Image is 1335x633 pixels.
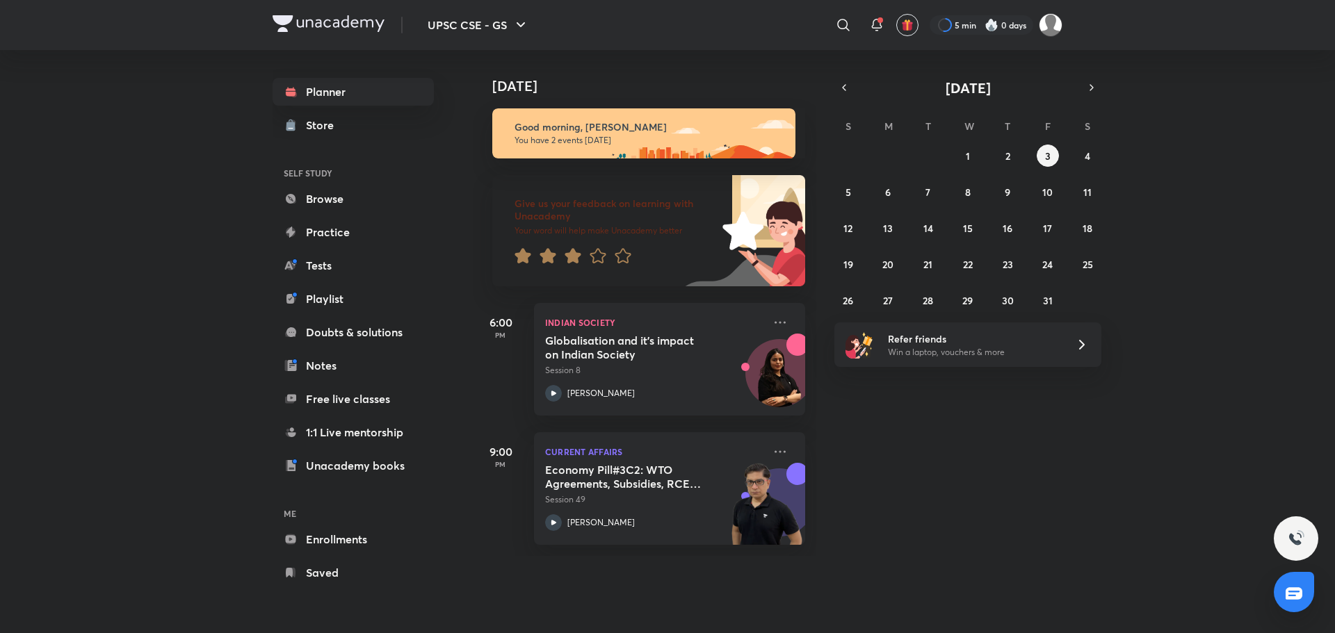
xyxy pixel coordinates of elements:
img: avatar [901,19,914,31]
h5: Globalisation and it's impact on Indian Society [545,334,718,361]
abbr: October 16, 2025 [1003,222,1012,235]
button: October 5, 2025 [837,181,859,203]
a: Notes [273,352,434,379]
img: ADITYA [1039,13,1062,37]
a: Free live classes [273,385,434,413]
p: Session 49 [545,493,763,506]
abbr: Tuesday [925,120,931,133]
p: [PERSON_NAME] [567,516,635,529]
p: Your word will help make Unacademy better [515,225,718,236]
button: October 22, 2025 [957,253,979,275]
abbr: October 2, 2025 [1005,149,1010,163]
abbr: October 29, 2025 [962,294,973,307]
button: October 18, 2025 [1076,217,1099,239]
button: October 24, 2025 [1037,253,1059,275]
p: PM [473,331,528,339]
abbr: October 27, 2025 [883,294,893,307]
button: October 26, 2025 [837,289,859,311]
img: feedback_image [675,175,805,286]
h5: 6:00 [473,314,528,331]
h5: 9:00 [473,443,528,460]
h5: Economy Pill#3C2: WTO Agreements, Subsidies, RCEP, FTA, G20, G7 & other intl groupings [545,463,718,491]
button: October 17, 2025 [1037,217,1059,239]
button: October 10, 2025 [1037,181,1059,203]
abbr: Monday [884,120,893,133]
abbr: Thursday [1005,120,1010,133]
a: Company Logo [273,15,385,35]
abbr: October 13, 2025 [883,222,893,235]
a: Planner [273,78,434,106]
abbr: Friday [1045,120,1051,133]
a: Tests [273,252,434,279]
a: Doubts & solutions [273,318,434,346]
p: Indian Society [545,314,763,331]
button: October 9, 2025 [996,181,1019,203]
button: October 4, 2025 [1076,145,1099,167]
abbr: October 24, 2025 [1042,258,1053,271]
abbr: October 14, 2025 [923,222,933,235]
span: [DATE] [946,79,991,97]
abbr: October 30, 2025 [1002,294,1014,307]
abbr: Saturday [1085,120,1090,133]
button: October 11, 2025 [1076,181,1099,203]
abbr: October 22, 2025 [963,258,973,271]
abbr: October 11, 2025 [1083,186,1092,199]
abbr: October 8, 2025 [965,186,971,199]
abbr: October 9, 2025 [1005,186,1010,199]
img: referral [845,331,873,359]
p: Win a laptop, vouchers & more [888,346,1059,359]
img: streak [985,18,998,32]
h6: SELF STUDY [273,161,434,185]
img: morning [492,108,795,158]
abbr: October 17, 2025 [1043,222,1052,235]
div: Store [306,117,342,133]
a: Practice [273,218,434,246]
button: October 23, 2025 [996,253,1019,275]
abbr: October 25, 2025 [1083,258,1093,271]
abbr: October 21, 2025 [923,258,932,271]
button: October 8, 2025 [957,181,979,203]
button: October 19, 2025 [837,253,859,275]
a: Enrollments [273,525,434,553]
button: October 14, 2025 [917,217,939,239]
abbr: October 3, 2025 [1045,149,1051,163]
button: October 13, 2025 [877,217,899,239]
p: You have 2 events [DATE] [515,135,783,146]
button: October 28, 2025 [917,289,939,311]
a: Saved [273,559,434,586]
button: October 2, 2025 [996,145,1019,167]
abbr: October 6, 2025 [885,186,891,199]
abbr: October 4, 2025 [1085,149,1090,163]
h6: ME [273,502,434,525]
abbr: October 28, 2025 [923,294,933,307]
button: [DATE] [854,78,1082,97]
button: October 16, 2025 [996,217,1019,239]
abbr: October 12, 2025 [843,222,852,235]
button: October 7, 2025 [917,181,939,203]
a: Playlist [273,285,434,313]
button: October 29, 2025 [957,289,979,311]
h6: Refer friends [888,331,1059,346]
p: [PERSON_NAME] [567,387,635,400]
abbr: October 20, 2025 [882,258,893,271]
button: October 25, 2025 [1076,253,1099,275]
button: October 1, 2025 [957,145,979,167]
button: October 3, 2025 [1037,145,1059,167]
abbr: October 18, 2025 [1083,222,1092,235]
button: October 27, 2025 [877,289,899,311]
p: Session 8 [545,364,763,377]
img: Company Logo [273,15,385,32]
abbr: Sunday [845,120,851,133]
abbr: October 5, 2025 [845,186,851,199]
abbr: October 23, 2025 [1003,258,1013,271]
img: Avatar [746,347,813,413]
button: UPSC CSE - GS [419,11,537,39]
button: October 21, 2025 [917,253,939,275]
button: October 12, 2025 [837,217,859,239]
abbr: October 19, 2025 [843,258,853,271]
abbr: October 31, 2025 [1043,294,1053,307]
a: Store [273,111,434,139]
a: Unacademy books [273,452,434,479]
button: October 15, 2025 [957,217,979,239]
button: October 30, 2025 [996,289,1019,311]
